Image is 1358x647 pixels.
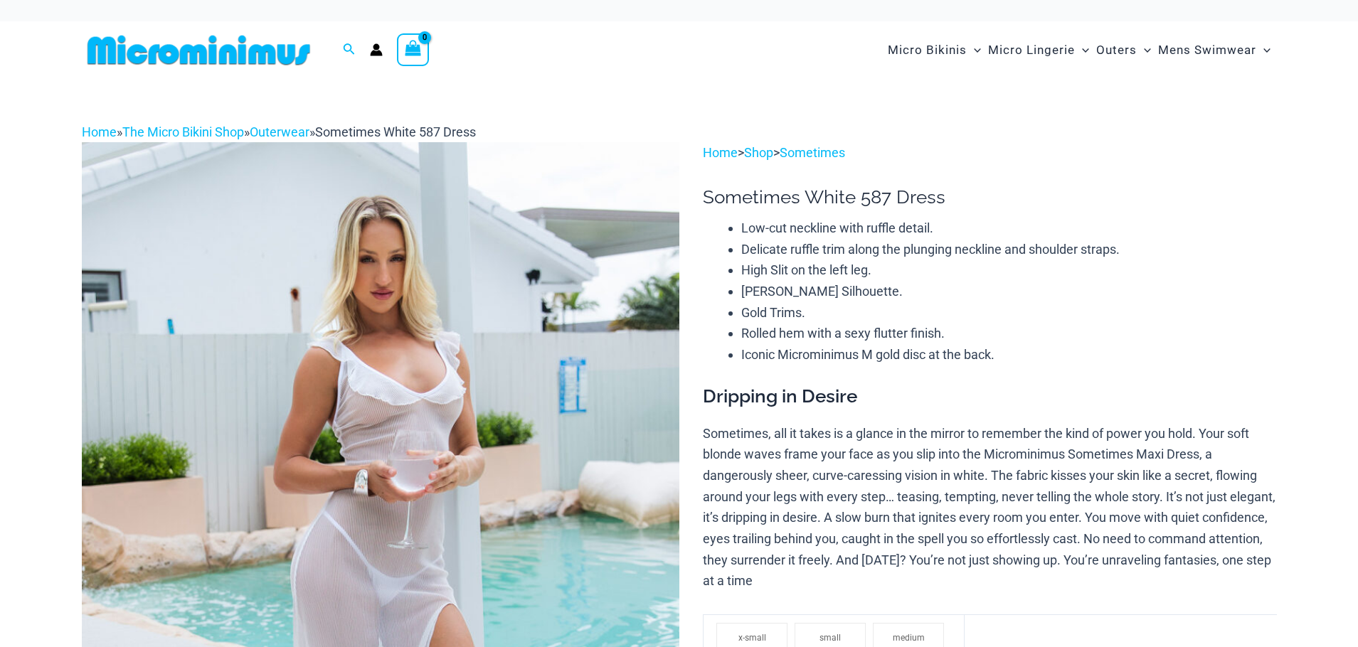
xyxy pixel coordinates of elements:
a: The Micro Bikini Shop [122,124,244,139]
span: Micro Lingerie [988,32,1075,68]
h3: Dripping in Desire [703,385,1276,409]
li: Rolled hem with a sexy flutter finish. [741,323,1276,344]
span: Micro Bikinis [888,32,967,68]
span: Outers [1096,32,1137,68]
span: Menu Toggle [1256,32,1271,68]
span: Sometimes White 587 Dress [315,124,476,139]
p: Sometimes, all it takes is a glance in the mirror to remember the kind of power you hold. Your so... [703,423,1276,592]
a: Mens SwimwearMenu ToggleMenu Toggle [1155,28,1274,72]
span: Mens Swimwear [1158,32,1256,68]
nav: Site Navigation [882,26,1277,74]
span: x-small [738,633,766,643]
a: Micro BikinisMenu ToggleMenu Toggle [884,28,985,72]
li: Iconic Microminimus M gold disc at the back. [741,344,1276,365]
li: High Slit on the left leg. [741,260,1276,281]
a: OutersMenu ToggleMenu Toggle [1093,28,1155,72]
a: Micro LingerieMenu ToggleMenu Toggle [985,28,1093,72]
li: Delicate ruffle trim along the plunging neckline and shoulder straps. [741,239,1276,260]
span: Menu Toggle [1075,32,1089,68]
span: Menu Toggle [967,32,981,68]
span: » » » [82,124,476,139]
a: Account icon link [370,43,383,56]
a: Sometimes [780,145,845,160]
span: small [819,633,841,643]
a: View Shopping Cart, empty [397,33,430,66]
li: [PERSON_NAME] Silhouette. [741,281,1276,302]
span: Menu Toggle [1137,32,1151,68]
a: Outerwear [250,124,309,139]
h1: Sometimes White 587 Dress [703,186,1276,208]
p: > > [703,142,1276,164]
li: Low-cut neckline with ruffle detail. [741,218,1276,239]
a: Home [703,145,738,160]
li: Gold Trims. [741,302,1276,323]
span: medium [893,633,925,643]
a: Shop [744,145,773,160]
a: Home [82,124,117,139]
img: MM SHOP LOGO FLAT [82,34,316,66]
a: Search icon link [343,41,356,59]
